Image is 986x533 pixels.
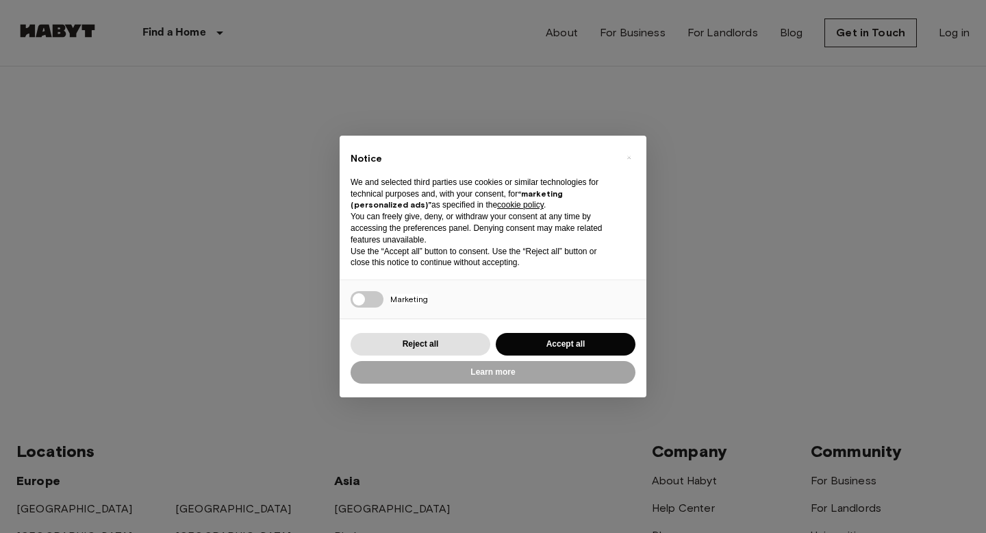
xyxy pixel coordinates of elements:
h2: Notice [351,152,614,166]
span: Marketing [390,294,428,304]
p: Use the “Accept all” button to consent. Use the “Reject all” button or close this notice to conti... [351,246,614,269]
p: You can freely give, deny, or withdraw your consent at any time by accessing the preferences pane... [351,211,614,245]
strong: “marketing (personalized ads)” [351,188,563,210]
button: Accept all [496,333,635,356]
span: × [627,149,631,166]
a: cookie policy [497,200,544,210]
button: Close this notice [618,147,640,169]
button: Reject all [351,333,490,356]
button: Learn more [351,361,635,384]
p: We and selected third parties use cookies or similar technologies for technical purposes and, wit... [351,177,614,211]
